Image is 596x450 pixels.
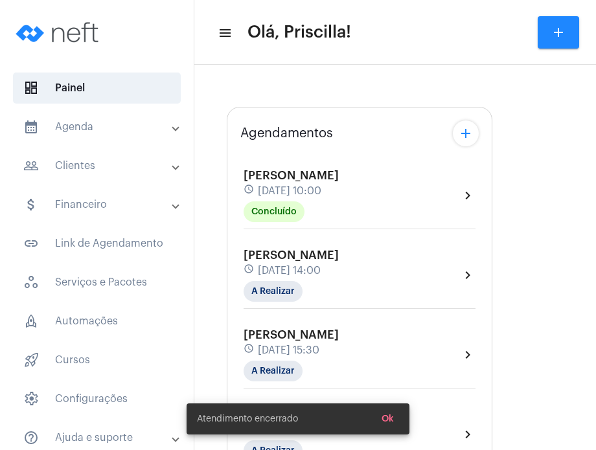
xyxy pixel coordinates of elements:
mat-icon: chevron_right [460,347,476,363]
mat-panel-title: Ajuda e suporte [23,430,173,445]
mat-icon: schedule [244,343,255,357]
span: [DATE] 10:00 [258,185,321,197]
mat-icon: add [551,25,566,40]
span: [DATE] 14:00 [258,265,321,276]
mat-icon: sidenav icon [23,197,39,212]
mat-chip: A Realizar [244,281,303,302]
mat-icon: sidenav icon [23,430,39,445]
span: Painel [13,73,181,104]
mat-panel-title: Clientes [23,158,173,174]
mat-icon: chevron_right [460,188,476,203]
mat-icon: sidenav icon [23,119,39,135]
span: sidenav icon [23,391,39,407]
mat-panel-title: Agenda [23,119,173,135]
span: [PERSON_NAME] [244,170,339,181]
span: Olá, Priscilla! [247,22,351,43]
mat-expansion-panel-header: sidenav iconAgenda [8,111,194,142]
span: Automações [13,306,181,337]
mat-panel-title: Financeiro [23,197,173,212]
mat-icon: schedule [244,184,255,198]
span: Atendimento encerrado [197,412,298,425]
span: [PERSON_NAME] [244,249,339,261]
mat-chip: Concluído [244,201,304,222]
mat-icon: sidenav icon [218,25,231,41]
span: sidenav icon [23,352,39,368]
mat-icon: chevron_right [460,427,476,442]
span: sidenav icon [23,275,39,290]
span: sidenav icon [23,80,39,96]
mat-icon: chevron_right [460,267,476,283]
span: Agendamentos [240,126,333,141]
span: [PERSON_NAME] [244,329,339,341]
mat-icon: sidenav icon [23,158,39,174]
button: Ok [371,407,404,431]
mat-chip: A Realizar [244,361,303,381]
span: Configurações [13,383,181,414]
mat-icon: sidenav icon [23,236,39,251]
span: Cursos [13,344,181,376]
img: logo-neft-novo-2.png [10,6,108,58]
mat-expansion-panel-header: sidenav iconClientes [8,150,194,181]
span: [DATE] 15:30 [258,344,319,356]
span: sidenav icon [23,313,39,329]
mat-icon: schedule [244,264,255,278]
span: Ok [382,414,394,423]
span: Serviços e Pacotes [13,267,181,298]
span: Link de Agendamento [13,228,181,259]
mat-icon: add [458,126,474,141]
mat-expansion-panel-header: sidenav iconFinanceiro [8,189,194,220]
